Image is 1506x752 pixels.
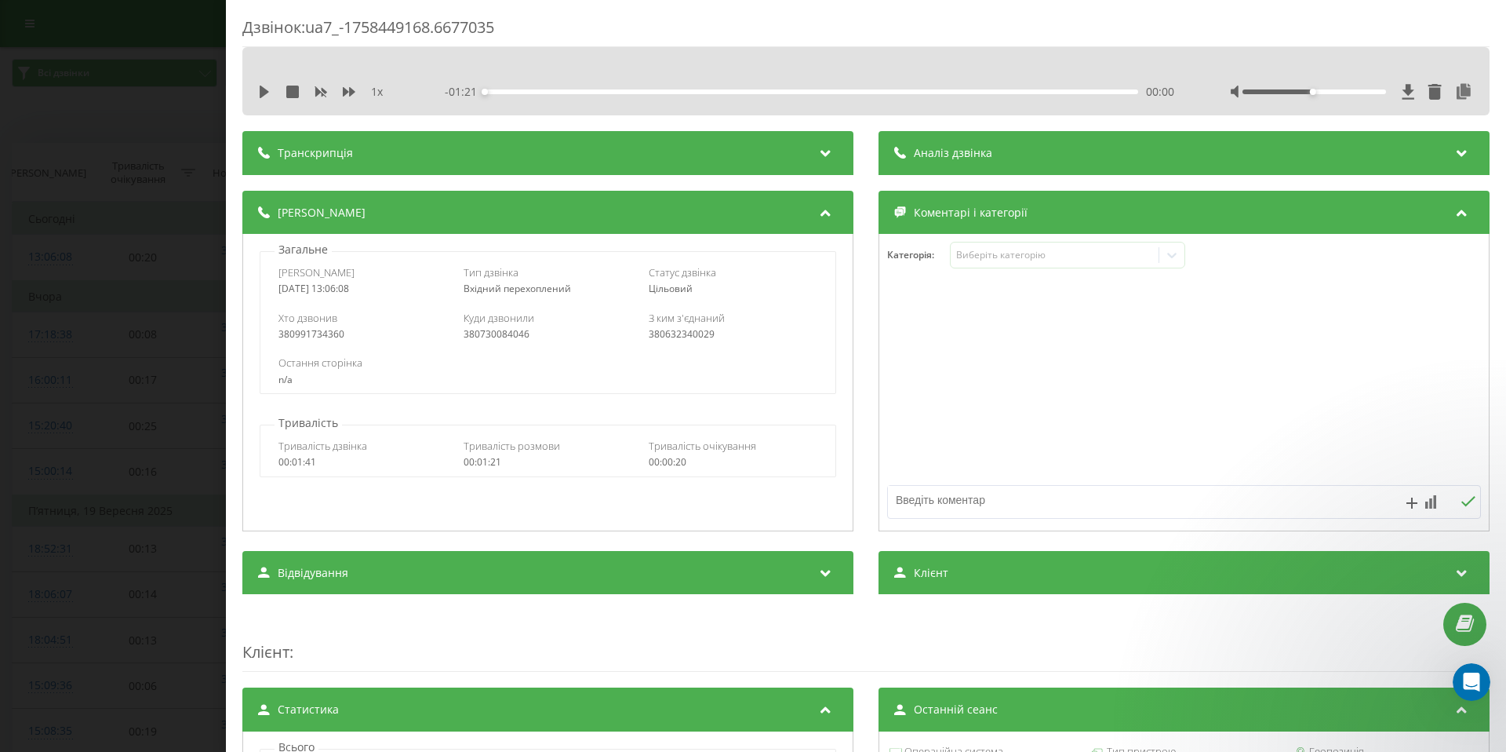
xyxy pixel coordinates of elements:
span: [PERSON_NAME] [278,205,366,221]
div: 00:01:21 [464,457,632,468]
span: Аналіз дзвінка [914,145,992,161]
span: Тривалість дзвінка [278,439,367,453]
span: Статистика [278,702,339,717]
span: Остання сторінка [278,356,362,370]
iframe: Intercom live chat [1453,663,1490,701]
span: Коментарі і категорії [914,205,1028,221]
div: 380730084046 [464,329,632,340]
p: Загальне [275,242,332,257]
div: 380632340029 [649,329,817,340]
span: 1 x [371,84,383,100]
div: 00:00:20 [649,457,817,468]
span: Клієнт [242,641,289,663]
span: Статус дзвінка [649,265,716,279]
div: Виберіть категорію [956,249,1152,261]
span: Хто дзвонив [278,311,337,325]
span: Цільовий [649,282,693,295]
h4: Категорія : [887,250,950,261]
div: Accessibility label [1310,89,1316,95]
span: [PERSON_NAME] [278,265,355,279]
span: Клієнт [914,565,948,581]
span: Тривалість розмови [464,439,560,453]
span: Тип дзвінка [464,265,518,279]
p: Тривалість [275,415,342,431]
span: - 01:21 [445,84,485,100]
span: 00:00 [1146,84,1174,100]
div: 00:01:41 [278,457,447,468]
span: Транскрипція [278,145,353,161]
span: Вхідний перехоплений [464,282,571,295]
span: Куди дзвонили [464,311,534,325]
div: Дзвінок : ua7_-1758449168.6677035 [242,16,1490,47]
div: Accessibility label [482,89,488,95]
div: [DATE] 13:06:08 [278,283,447,294]
span: Останній сеанс [914,702,998,717]
span: Тривалість очікування [649,439,756,453]
div: : [242,610,1490,672]
div: n/a [278,374,817,385]
span: З ким з'єднаний [649,311,725,325]
div: 380991734360 [278,329,447,340]
span: Відвідування [278,565,348,581]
